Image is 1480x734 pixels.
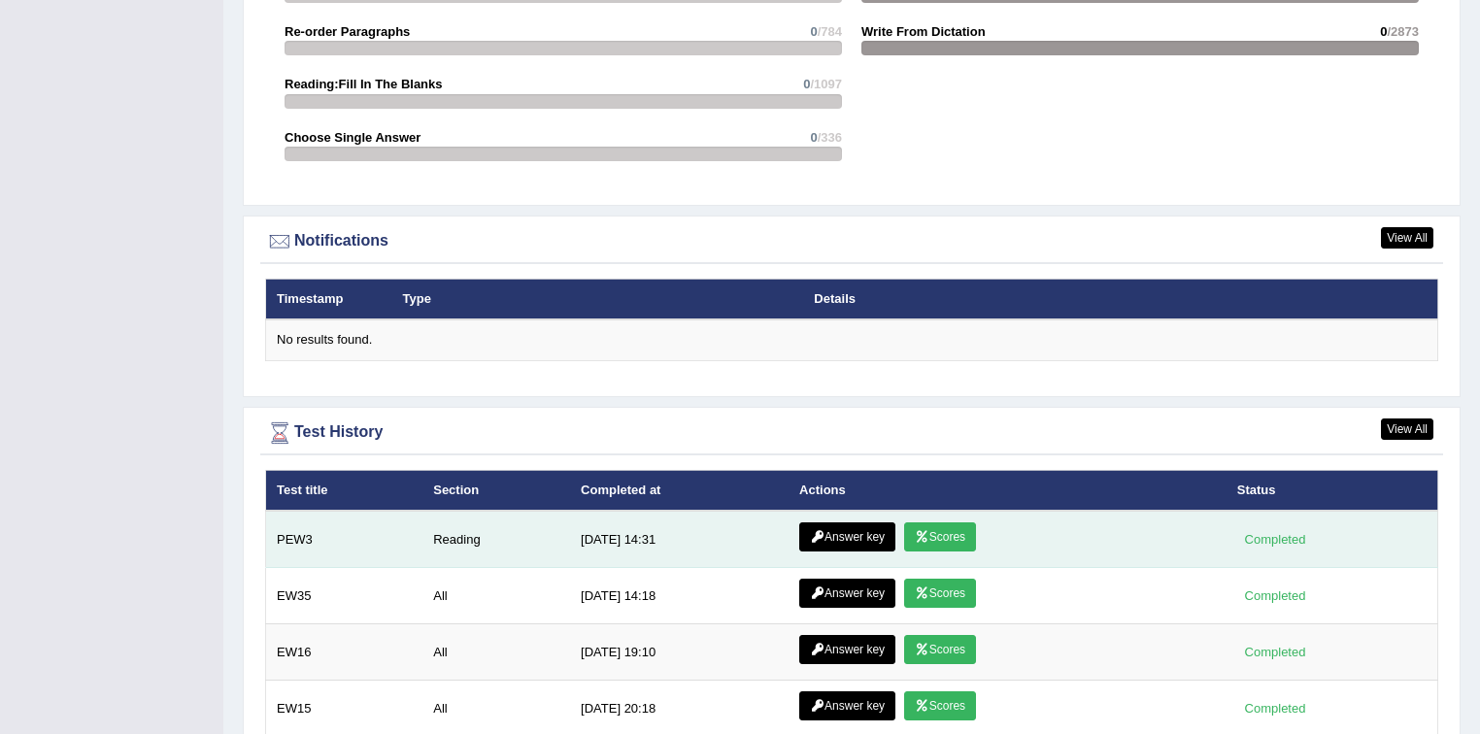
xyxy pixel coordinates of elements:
[818,130,842,145] span: /336
[803,279,1321,319] th: Details
[1237,642,1313,662] div: Completed
[799,691,895,720] a: Answer key
[810,24,817,39] span: 0
[570,470,789,511] th: Completed at
[422,511,570,568] td: Reading
[265,418,1438,448] div: Test History
[810,130,817,145] span: 0
[266,568,423,624] td: EW35
[265,227,1438,256] div: Notifications
[422,624,570,681] td: All
[818,24,842,39] span: /784
[285,77,443,91] strong: Reading:Fill In The Blanks
[266,511,423,568] td: PEW3
[904,691,976,720] a: Scores
[570,624,789,681] td: [DATE] 19:10
[266,624,423,681] td: EW16
[422,568,570,624] td: All
[904,635,976,664] a: Scores
[266,279,392,319] th: Timestamp
[277,331,1427,350] div: No results found.
[799,579,895,608] a: Answer key
[799,522,895,551] a: Answer key
[266,470,423,511] th: Test title
[1227,470,1438,511] th: Status
[570,511,789,568] td: [DATE] 14:31
[904,522,976,551] a: Scores
[392,279,804,319] th: Type
[570,568,789,624] td: [DATE] 14:18
[285,24,410,39] strong: Re-order Paragraphs
[1387,24,1419,39] span: /2873
[803,77,810,91] span: 0
[422,470,570,511] th: Section
[1237,585,1313,606] div: Completed
[861,24,986,39] strong: Write From Dictation
[1381,418,1433,440] a: View All
[1237,698,1313,718] div: Completed
[1381,227,1433,249] a: View All
[904,579,976,608] a: Scores
[789,470,1227,511] th: Actions
[285,130,420,145] strong: Choose Single Answer
[1237,529,1313,550] div: Completed
[1380,24,1387,39] span: 0
[810,77,842,91] span: /1097
[799,635,895,664] a: Answer key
